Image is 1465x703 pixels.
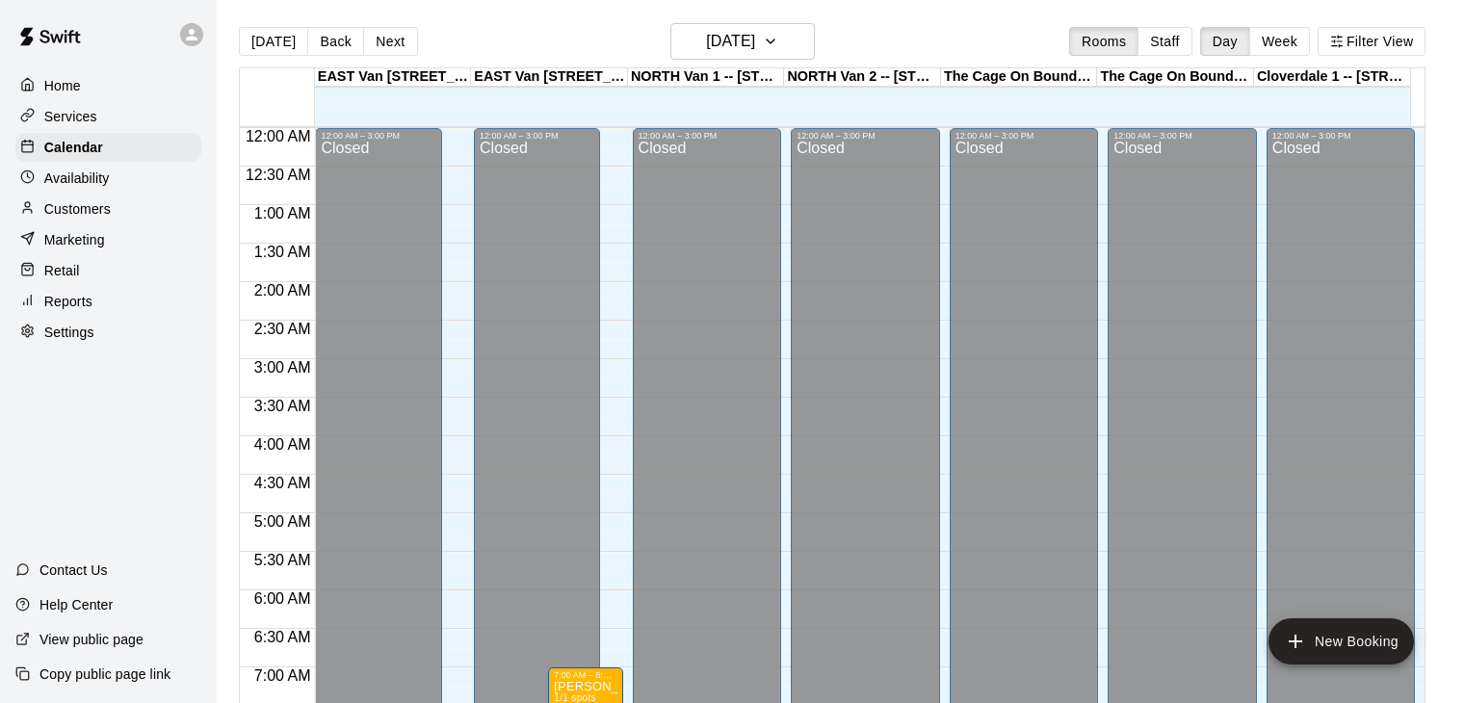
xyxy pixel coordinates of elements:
[307,27,364,56] button: Back
[706,28,755,55] h6: [DATE]
[1318,27,1426,56] button: Filter View
[1269,618,1414,664] button: add
[955,131,1093,141] div: 12:00 AM – 3:00 PM
[554,670,616,680] div: 7:00 AM – 8:00 AM
[249,436,316,453] span: 4:00 AM
[249,321,316,337] span: 2:30 AM
[44,261,80,280] p: Retail
[249,244,316,260] span: 1:30 AM
[941,68,1098,87] div: The Cage On Boundary 1 -- [STREET_ADDRESS] ([PERSON_NAME] & [PERSON_NAME]), [GEOGRAPHIC_DATA]
[249,629,316,645] span: 6:30 AM
[321,131,435,141] div: 12:00 AM – 3:00 PM
[1097,68,1254,87] div: The Cage On Boundary 2 -- [STREET_ADDRESS] ([PERSON_NAME] & [PERSON_NAME]), [GEOGRAPHIC_DATA]
[15,318,201,347] a: Settings
[44,138,103,157] p: Calendar
[44,199,111,219] p: Customers
[241,128,316,144] span: 12:00 AM
[628,68,785,87] div: NORTH Van 1 -- [STREET_ADDRESS]
[249,282,316,299] span: 2:00 AM
[554,692,596,703] span: 1/1 spots filled
[249,590,316,607] span: 6:00 AM
[39,664,170,684] p: Copy public page link
[15,287,201,316] a: Reports
[15,164,201,193] a: Availability
[249,398,316,414] span: 3:30 AM
[39,595,113,614] p: Help Center
[1200,27,1250,56] button: Day
[639,131,776,141] div: 12:00 AM – 3:00 PM
[15,256,201,285] a: Retail
[249,552,316,568] span: 5:30 AM
[39,560,108,580] p: Contact Us
[1069,27,1138,56] button: Rooms
[44,107,97,126] p: Services
[249,667,316,684] span: 7:00 AM
[249,513,316,530] span: 5:00 AM
[15,225,201,254] a: Marketing
[784,68,941,87] div: NORTH Van 2 -- [STREET_ADDRESS]
[1272,131,1410,141] div: 12:00 AM – 3:00 PM
[471,68,628,87] div: EAST Van [STREET_ADDRESS]
[241,167,316,183] span: 12:30 AM
[15,133,201,162] a: Calendar
[480,131,594,141] div: 12:00 AM – 3:00 PM
[1138,27,1192,56] button: Staff
[249,205,316,221] span: 1:00 AM
[44,169,110,188] p: Availability
[249,475,316,491] span: 4:30 AM
[249,359,316,376] span: 3:00 AM
[44,76,81,95] p: Home
[1249,27,1310,56] button: Week
[1113,131,1251,141] div: 12:00 AM – 3:00 PM
[1254,68,1411,87] div: Cloverdale 1 -- [STREET_ADDRESS]
[39,630,144,649] p: View public page
[239,27,308,56] button: [DATE]
[315,68,472,87] div: EAST Van [STREET_ADDRESS]
[44,292,92,311] p: Reports
[44,230,105,249] p: Marketing
[44,323,94,342] p: Settings
[15,195,201,223] a: Customers
[15,71,201,100] a: Home
[670,23,815,60] button: [DATE]
[15,102,201,131] a: Services
[797,131,934,141] div: 12:00 AM – 3:00 PM
[363,27,417,56] button: Next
